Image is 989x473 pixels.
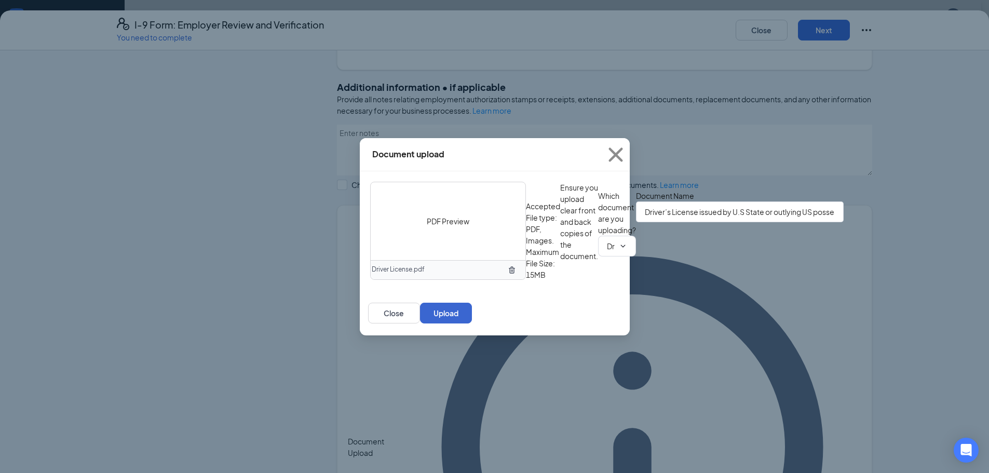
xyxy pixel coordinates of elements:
div: Open Intercom Messenger [954,438,979,463]
span: Accepted File type: PDF, Images. Maximum File Size: 15MB [526,200,560,280]
span: PDF Preview [427,215,469,227]
button: Close [602,138,630,171]
span: Ensure you upload clear front and back copies of the document. [560,182,598,280]
span: Which document are you uploading? [598,190,636,236]
svg: Cross [602,141,630,169]
input: Select document type [607,240,615,252]
button: Close [368,303,420,323]
svg: ChevronDown [619,242,627,250]
button: Upload [420,303,472,323]
span: Document Name [636,190,844,201]
button: TrashOutline [504,262,520,278]
span: Driver License.pdf [372,265,425,275]
input: Enter document name [636,201,844,222]
div: Document upload [372,148,444,160]
svg: TrashOutline [508,266,516,274]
